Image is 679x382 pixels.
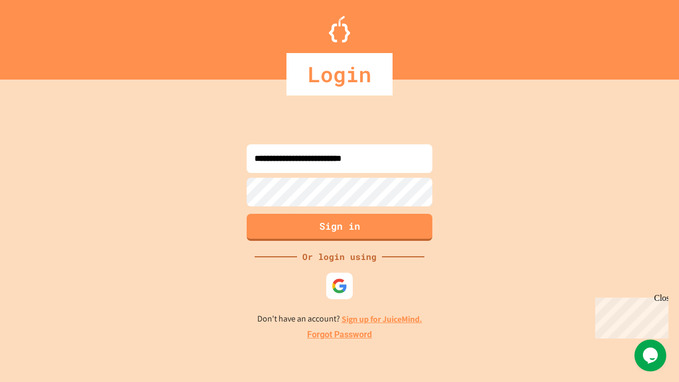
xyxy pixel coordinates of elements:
button: Sign in [247,214,432,241]
div: Login [286,53,393,95]
div: Or login using [297,250,382,263]
img: google-icon.svg [332,278,347,294]
iframe: chat widget [634,340,668,371]
img: Logo.svg [329,16,350,42]
a: Sign up for JuiceMind. [342,314,422,325]
iframe: chat widget [591,293,668,338]
a: Forgot Password [307,328,372,341]
p: Don't have an account? [257,312,422,326]
div: Chat with us now!Close [4,4,73,67]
